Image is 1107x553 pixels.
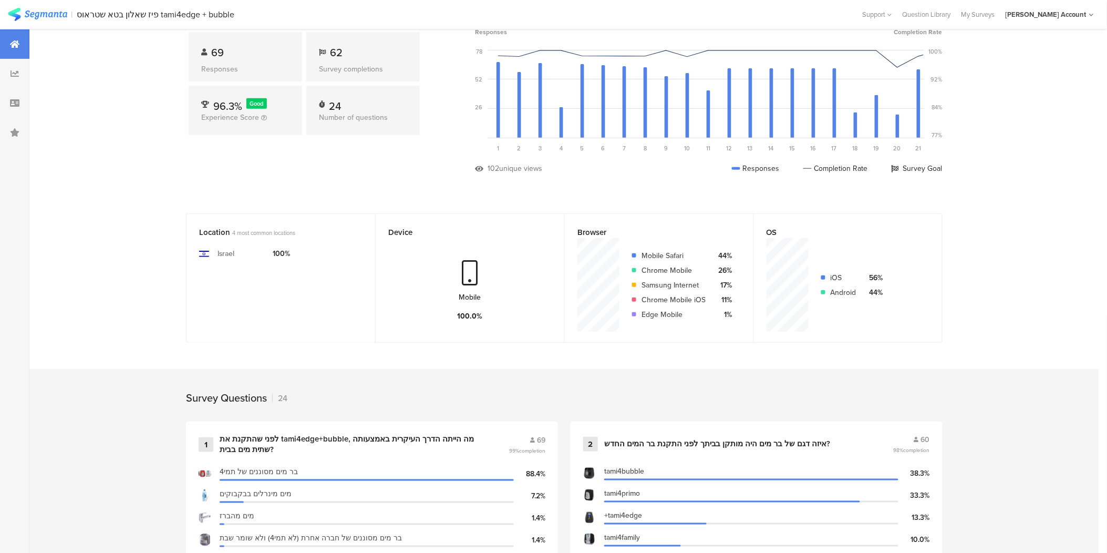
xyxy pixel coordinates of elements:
[894,144,901,152] span: 20
[220,488,292,499] span: מים מינרלים בבקבוקים
[201,112,259,123] span: Experience Score
[499,163,542,174] div: unique views
[186,390,267,406] div: Survey Questions
[932,103,943,111] div: 84%
[898,468,930,479] div: 38.3%
[714,250,732,261] div: 44%
[71,8,73,21] div: |
[201,64,289,75] div: Responses
[892,163,943,174] div: Survey Goal
[644,144,647,152] span: 8
[853,144,858,152] span: 18
[831,272,856,283] div: iOS
[714,280,732,291] div: 17%
[706,144,710,152] span: 11
[714,309,732,320] div: 1%
[665,144,668,152] span: 9
[642,309,706,320] div: Edge Mobile
[319,112,388,123] span: Number of questions
[894,446,930,454] span: 98%
[329,98,341,109] div: 24
[199,489,211,502] img: d3718dnoaommpf.cloudfront.net%2Fitem%2F18534fc675947a30cb14.jpg
[213,98,242,114] span: 96.3%
[232,229,295,237] span: 4 most common locations
[475,75,482,84] div: 52
[748,144,753,152] span: 13
[583,511,596,524] img: d3718dnoaommpf.cloudfront.net%2Fitem%2F50248c0d6ffc219a7d3f.jpg
[898,512,930,523] div: 13.3%
[623,144,626,152] span: 7
[769,144,774,152] span: 14
[803,163,868,174] div: Completion Rate
[602,144,605,152] span: 6
[218,248,235,259] div: Israel
[714,294,732,305] div: 11%
[956,9,1000,19] a: My Surveys
[874,144,880,152] span: 19
[831,287,856,298] div: Android
[199,437,213,452] div: 1
[220,532,402,544] span: בר מים מסוננים של חברה אחרת (לא תמי4) ולא שומר שבת
[220,466,298,477] span: בר מים מסוננים של תמי4
[199,511,211,524] img: d3718dnoaommpf.cloudfront.net%2Fitem%2F7bacdf66ef31bfc68046.jpg
[790,144,795,152] span: 15
[488,163,499,174] div: 102
[932,131,943,139] div: 77%
[583,489,596,501] img: d3718dnoaommpf.cloudfront.net%2Fitem%2F5642b82360f9f5ff7a6a.jpg
[272,392,287,404] div: 24
[583,437,598,452] div: 2
[929,47,943,56] div: 100%
[199,534,211,546] img: d3718dnoaommpf.cloudfront.net%2Fitem%2F58dc2f2d87c5af49b759.jpg
[581,144,584,152] span: 5
[685,144,690,152] span: 10
[514,535,545,546] div: 1.4%
[727,144,732,152] span: 12
[560,144,563,152] span: 4
[497,144,499,152] span: 1
[714,265,732,276] div: 26%
[865,287,883,298] div: 44%
[459,292,481,303] div: Mobile
[811,144,816,152] span: 16
[916,144,922,152] span: 21
[863,6,892,23] div: Support
[330,45,343,60] span: 62
[931,75,943,84] div: 92%
[475,27,507,37] span: Responses
[898,490,930,501] div: 33.3%
[509,447,545,455] span: 99%
[514,513,545,524] div: 1.4%
[199,227,345,238] div: Location
[250,99,264,108] span: Good
[604,532,640,543] span: tami4family
[897,9,956,19] a: Question Library
[8,8,67,21] img: segmanta logo
[767,227,912,238] div: OS
[642,294,706,305] div: Chrome Mobile iOS
[642,280,706,291] div: Samsung Internet
[642,250,706,261] div: Mobile Safari
[519,447,545,455] span: completion
[604,488,640,499] span: tami4primo
[921,434,930,445] span: 60
[220,510,254,521] span: מים מהברז
[832,144,837,152] span: 17
[642,265,706,276] div: Chrome Mobile
[220,434,483,455] div: לפני שהתקנת את tami4edge+bubble, מה הייתה הדרך העיקרית באמצעותה שתית מים בבית?
[537,435,545,446] span: 69
[476,47,482,56] div: 78
[518,144,521,152] span: 2
[894,27,943,37] span: Completion Rate
[388,227,534,238] div: Device
[1006,9,1087,19] div: [PERSON_NAME] Account
[199,467,211,480] img: d3718dnoaommpf.cloudfront.net%2Fitem%2F037d826538136b9796ba.jpg
[514,490,545,501] div: 7.2%
[273,248,291,259] div: 100%
[211,45,224,60] span: 69
[475,103,482,111] div: 26
[732,163,780,174] div: Responses
[604,510,642,521] span: +tami4edge
[583,533,596,546] img: d3718dnoaommpf.cloudfront.net%2Fitem%2F34ae6d8ffcd414429e1d.jpg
